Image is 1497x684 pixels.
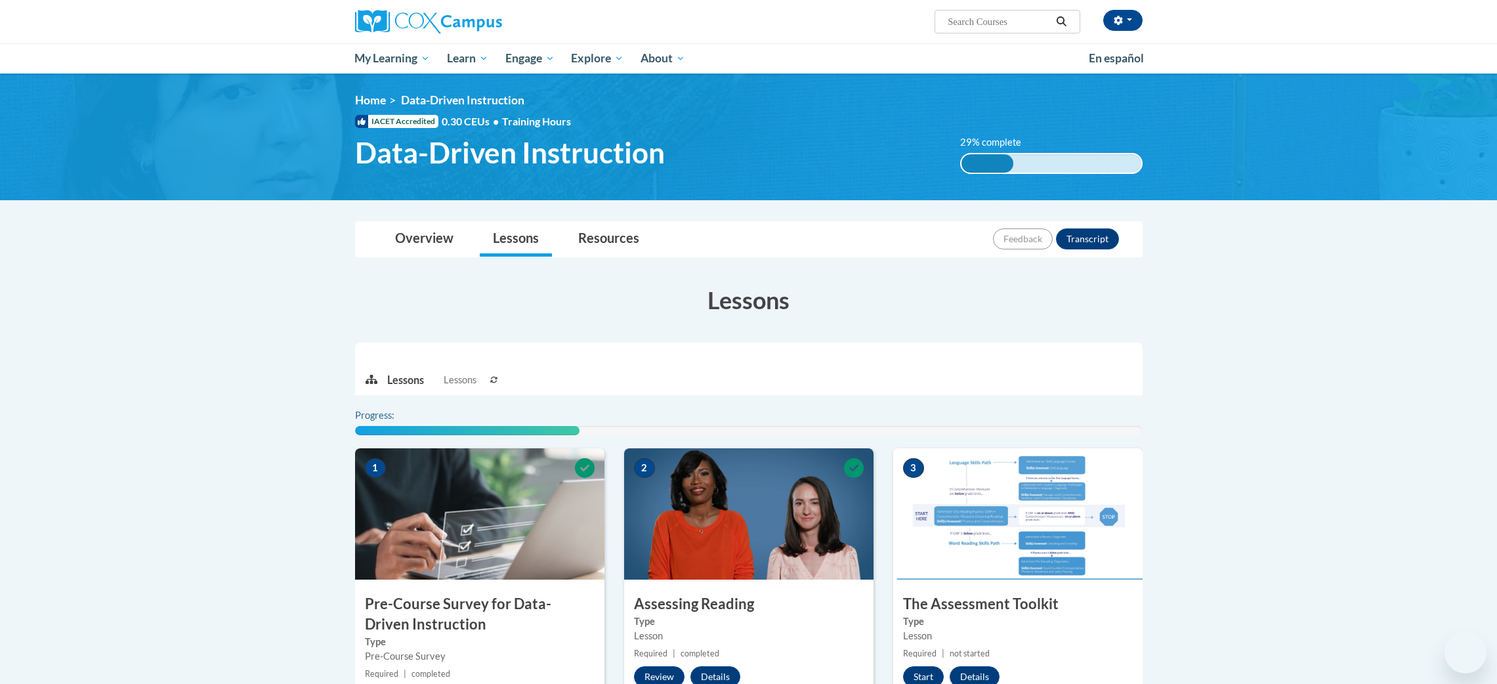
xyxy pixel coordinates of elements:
[365,635,595,649] label: Type
[447,51,488,66] span: Learn
[624,448,874,580] img: Course Image
[565,222,652,257] a: Resources
[961,154,1013,173] div: 29% complete
[355,135,665,170] span: Data-Driven Instruction
[355,284,1143,316] h3: Lessons
[993,228,1053,249] button: Feedback
[442,114,502,129] span: 0.30 CEUs
[1089,51,1144,65] span: En español
[355,408,431,423] label: Progress:
[1444,631,1486,673] iframe: Button to launch messaging window
[634,458,655,478] span: 2
[634,629,864,643] div: Lesson
[634,649,667,658] span: Required
[946,14,1051,30] input: Search Courses
[502,115,571,127] span: Training Hours
[355,93,386,107] a: Home
[893,448,1143,580] img: Course Image
[444,373,476,387] span: Lessons
[355,115,438,128] span: IACET Accredited
[903,458,924,478] span: 3
[1103,10,1143,31] button: Account Settings
[641,51,685,66] span: About
[624,594,874,614] h3: Assessing Reading
[1056,228,1119,249] button: Transcript
[365,669,398,679] span: Required
[942,649,944,658] span: |
[401,93,524,107] span: Data-Driven Instruction
[355,10,502,33] img: Cox Campus
[893,594,1143,614] h3: The Assessment Toolkit
[571,51,623,66] span: Explore
[387,373,424,387] p: Lessons
[438,43,497,74] a: Learn
[1080,45,1152,72] a: En español
[354,51,430,66] span: My Learning
[365,649,595,664] div: Pre-Course Survey
[355,448,604,580] img: Course Image
[497,43,563,74] a: Engage
[382,222,467,257] a: Overview
[634,614,864,629] label: Type
[1051,14,1071,30] button: Search
[903,629,1133,643] div: Lesson
[681,649,719,658] span: completed
[493,115,499,127] span: •
[411,669,450,679] span: completed
[950,649,990,658] span: not started
[903,649,937,658] span: Required
[355,10,604,33] a: Cox Campus
[404,669,406,679] span: |
[365,458,386,478] span: 1
[632,43,694,74] a: About
[335,43,1162,74] div: Main menu
[562,43,632,74] a: Explore
[355,594,604,635] h3: Pre-Course Survey for Data-Driven Instruction
[480,222,552,257] a: Lessons
[673,649,675,658] span: |
[505,51,555,66] span: Engage
[960,135,1036,150] label: 29% complete
[903,614,1133,629] label: Type
[347,43,439,74] a: My Learning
